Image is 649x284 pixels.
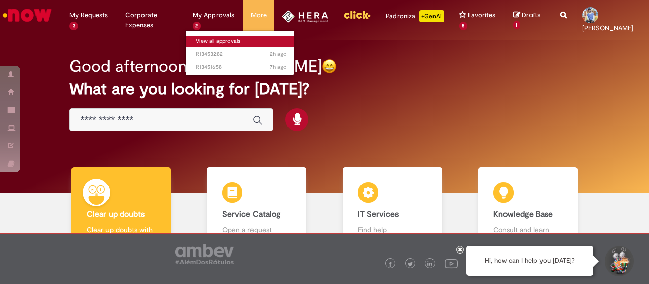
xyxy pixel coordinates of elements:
p: Open a request [222,225,291,235]
img: happy-face.png [322,59,337,74]
img: logo_footer_youtube.png [445,257,458,270]
span: My Approvals [193,10,234,20]
span: Favorites [468,10,495,20]
a: Open R13451658 : [186,61,297,73]
p: Clear up doubts with Lupi Assist and Gen AI [87,225,156,255]
a: Knowledge Base Consult and learn [460,167,596,265]
b: Knowledge Base [493,209,553,219]
span: 2 [193,22,201,30]
button: Start Support Conversation [603,246,634,276]
h2: What are you looking for [DATE]? [69,80,579,98]
img: logo_footer_ambev_rotulo_gray.png [175,244,234,264]
a: Open R13453282 : [186,49,297,60]
span: R13453282 [196,50,287,58]
a: Drafts [513,11,545,29]
div: Hi, how can I help you [DATE]? [466,246,593,276]
img: HeraLogo.png [282,10,328,23]
span: 7h ago [270,63,287,71]
img: logo_footer_facebook.png [388,262,393,267]
span: More [251,10,267,20]
a: Service Catalog Open a request [189,167,325,265]
a: Clear up doubts Clear up doubts with Lupi Assist and Gen AI [53,167,189,265]
img: ServiceNow [1,5,53,25]
span: Drafts [522,10,541,20]
span: 1 [513,21,521,30]
a: IT Services Find help [324,167,460,265]
img: logo_footer_linkedin.png [427,261,432,267]
span: R13451658 [196,63,287,71]
time: 27/08/2025 10:52:31 [270,63,287,71]
b: Service Catalog [222,209,281,219]
h2: Good afternoon, [PERSON_NAME] [69,57,322,75]
span: My Requests [69,10,108,20]
p: +GenAi [419,10,444,22]
b: Clear up doubts [87,209,145,219]
img: logo_footer_twitter.png [408,262,413,267]
span: 3 [69,22,78,30]
p: Find help [358,225,427,235]
span: 5 [459,22,468,30]
img: click_logo_yellow_360x200.png [343,7,371,22]
a: View all approvals [186,36,297,47]
span: Corporate Expenses [125,10,177,30]
b: IT Services [358,209,399,219]
div: Padroniza [386,10,444,22]
span: [PERSON_NAME] [582,24,633,33]
time: 27/08/2025 15:43:24 [270,50,287,58]
ul: My Approvals [185,30,295,76]
span: 2h ago [270,50,287,58]
p: Consult and learn [493,225,562,235]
